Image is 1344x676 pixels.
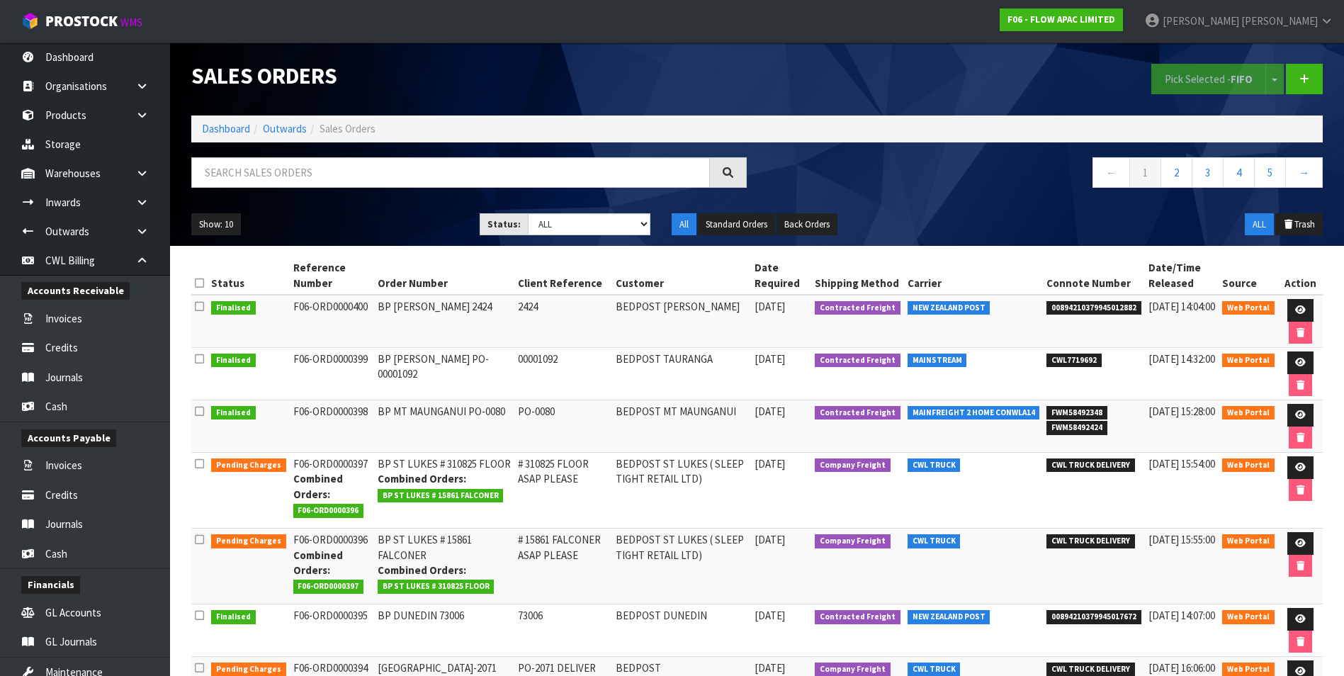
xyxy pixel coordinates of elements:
span: NEW ZEALAND POST [908,610,990,624]
td: BP DUNEDIN 73006 [374,604,514,657]
a: Dashboard [202,122,250,135]
span: Finalised [211,354,256,368]
span: [DATE] 14:04:00 [1148,300,1215,313]
span: [DATE] [755,533,785,546]
td: BP ST LUKES # 310825 FLOOR [374,453,514,529]
span: [PERSON_NAME] [1163,14,1239,28]
button: All [672,213,696,236]
a: F06 - FLOW APAC LIMITED [1000,9,1123,31]
span: Financials [21,576,80,594]
span: [DATE] [755,661,785,675]
span: MAINSTREAM [908,354,967,368]
td: BP [PERSON_NAME] PO-00001092 [374,348,514,400]
td: 73006 [514,604,612,657]
td: # 15861 FALCONER ASAP PLEASE [514,529,612,604]
span: Web Portal [1222,354,1275,368]
td: BEDPOST MT MAUNGANUI [612,400,751,453]
span: [PERSON_NAME] [1241,14,1318,28]
th: Status [208,257,290,295]
span: Accounts Receivable [21,282,130,300]
small: WMS [120,16,142,29]
span: Web Portal [1222,610,1275,624]
span: [DATE] 15:55:00 [1148,533,1215,546]
span: 00894210379945012882 [1046,301,1141,315]
td: F06-ORD0000397 [290,453,374,529]
input: Search sales orders [191,157,710,188]
th: Date/Time Released [1145,257,1219,295]
span: F06-ORD0000396 [293,504,364,518]
a: 1 [1129,157,1161,188]
td: F06-ORD0000396 [290,529,374,604]
span: Contracted Freight [815,406,900,420]
span: Finalised [211,406,256,420]
span: [DATE] 16:06:00 [1148,661,1215,675]
td: BEDPOST DUNEDIN [612,604,751,657]
span: [DATE] 15:28:00 [1148,405,1215,418]
th: Carrier [904,257,1044,295]
td: 00001092 [514,348,612,400]
a: 2 [1161,157,1192,188]
th: Date Required [751,257,811,295]
td: F06-ORD0000399 [290,348,374,400]
td: F06-ORD0000395 [290,604,374,657]
span: [DATE] 14:07:00 [1148,609,1215,622]
span: Company Freight [815,534,891,548]
button: Standard Orders [698,213,775,236]
strong: Combined Orders: [378,472,466,485]
span: [DATE] [755,300,785,313]
span: Web Portal [1222,301,1275,315]
span: FWM58492424 [1046,421,1107,435]
td: BP [PERSON_NAME] 2424 [374,295,514,348]
th: Order Number [374,257,514,295]
th: Shipping Method [811,257,904,295]
span: MAINFREIGHT 2 HOME CONWLA14 [908,406,1040,420]
span: Pending Charges [211,534,286,548]
a: 3 [1192,157,1224,188]
span: Contracted Freight [815,610,900,624]
span: Web Portal [1222,406,1275,420]
span: [DATE] [755,352,785,366]
span: Web Portal [1222,534,1275,548]
span: NEW ZEALAND POST [908,301,990,315]
span: CWL TRUCK DELIVERY [1046,458,1135,473]
strong: Combined Orders: [378,563,466,577]
span: Sales Orders [320,122,375,135]
strong: FIFO [1231,72,1253,86]
td: BP MT MAUNGANUI PO-0080 [374,400,514,453]
td: BP ST LUKES # 15861 FALCONER [374,529,514,604]
strong: Status: [487,218,521,230]
td: F06-ORD0000400 [290,295,374,348]
button: Back Orders [777,213,837,236]
th: Source [1219,257,1278,295]
span: Pending Charges [211,458,286,473]
strong: Combined Orders: [293,472,343,500]
td: F06-ORD0000398 [290,400,374,453]
span: CWL TRUCK [908,458,961,473]
span: Finalised [211,301,256,315]
td: BEDPOST [PERSON_NAME] [612,295,751,348]
span: Finalised [211,610,256,624]
span: 00894210379945017672 [1046,610,1141,624]
td: # 310825 FLOOR ASAP PLEASE [514,453,612,529]
span: [DATE] 14:32:00 [1148,352,1215,366]
button: Pick Selected -FIFO [1151,64,1266,94]
span: FWM58492348 [1046,406,1107,420]
span: Contracted Freight [815,301,900,315]
span: CWL7719692 [1046,354,1102,368]
span: CWL TRUCK [908,534,961,548]
span: Accounts Payable [21,429,116,447]
th: Client Reference [514,257,612,295]
span: [DATE] [755,405,785,418]
span: Company Freight [815,458,891,473]
span: [DATE] 15:54:00 [1148,457,1215,471]
td: 2424 [514,295,612,348]
td: BEDPOST ST LUKES ( SLEEP TIGHT RETAIL LTD) [612,453,751,529]
th: Reference Number [290,257,374,295]
button: Trash [1275,213,1323,236]
td: PO-0080 [514,400,612,453]
span: Contracted Freight [815,354,900,368]
a: Outwards [263,122,307,135]
span: CWL TRUCK DELIVERY [1046,534,1135,548]
h1: Sales Orders [191,64,747,89]
span: F06-ORD0000397 [293,580,364,594]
